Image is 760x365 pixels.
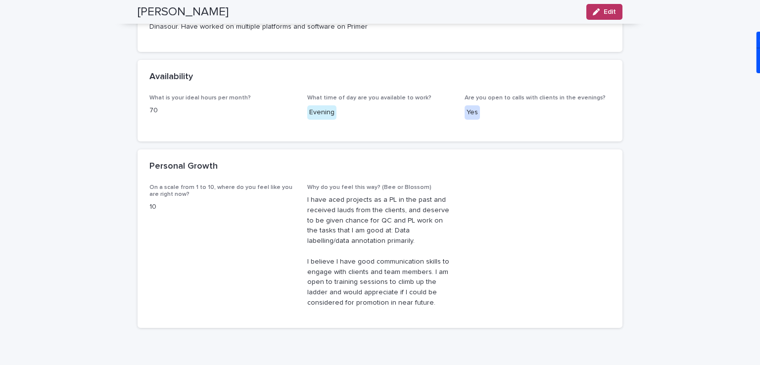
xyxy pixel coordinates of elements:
[307,195,453,308] p: I have aced projects as a PL in the past and received lauds from the clients, and deserve to be g...
[149,22,611,32] p: Dinasour. Have worked on multiple platforms and software on Primer
[465,95,606,101] span: Are you open to calls with clients in the evenings?
[149,161,218,172] h2: Personal Growth
[149,105,295,116] p: 70
[604,8,616,15] span: Edit
[307,95,431,101] span: What time of day are you available to work?
[149,202,295,212] p: 10
[149,184,292,197] span: On a scale from 1 to 10, where do you feel like you are right now?
[149,95,251,101] span: What is your ideal hours per month?
[307,105,336,120] div: Evening
[138,5,229,19] h2: [PERSON_NAME]
[149,72,193,83] h2: Availability
[465,105,480,120] div: Yes
[307,184,431,190] span: Why do you feel this way? (Bee or Blossom)
[586,4,622,20] button: Edit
